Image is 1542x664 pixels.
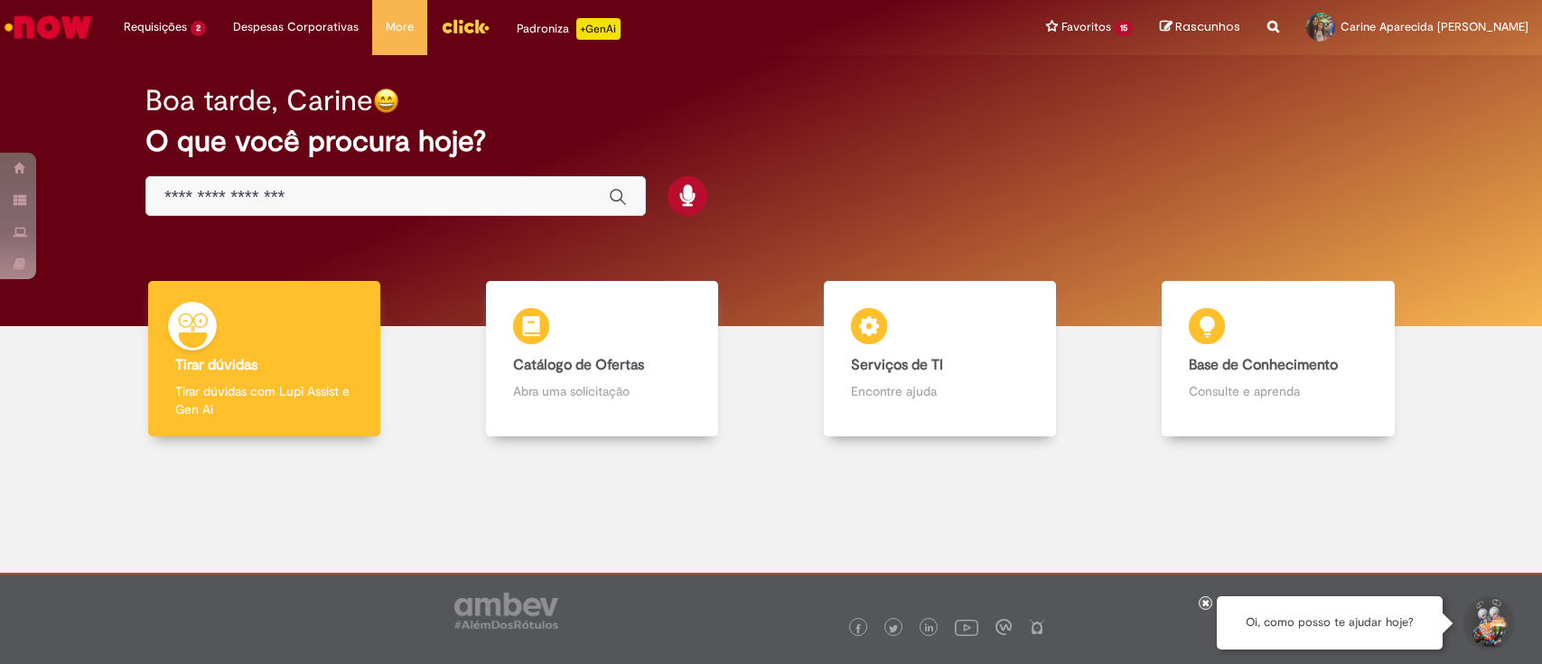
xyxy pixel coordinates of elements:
a: Tirar dúvidas Tirar dúvidas com Lupi Assist e Gen Ai [95,281,433,437]
h2: Boa tarde, Carine [145,85,373,117]
span: Rascunhos [1175,18,1240,35]
p: Consulte e aprenda [1189,382,1367,400]
h2: O que você procura hoje? [145,126,1397,157]
img: logo_footer_workplace.png [995,619,1012,635]
p: Abra uma solicitação [513,382,691,400]
a: Catálogo de Ofertas Abra uma solicitação [433,281,771,437]
img: logo_footer_facebook.png [854,624,863,633]
img: logo_footer_linkedin.png [925,623,934,634]
span: 15 [1115,21,1133,36]
img: logo_footer_ambev_rotulo_gray.png [454,593,558,629]
img: happy-face.png [373,88,399,114]
span: More [386,18,414,36]
a: Base de Conhecimento Consulte e aprenda [1109,281,1447,437]
p: +GenAi [576,18,621,40]
div: Padroniza [517,18,621,40]
span: Requisições [124,18,187,36]
p: Encontre ajuda [851,382,1029,400]
span: Carine Aparecida [PERSON_NAME] [1341,19,1528,34]
a: Serviços de TI Encontre ajuda [771,281,1109,437]
img: ServiceNow [2,9,95,45]
b: Catálogo de Ofertas [513,356,644,374]
b: Tirar dúvidas [175,356,257,374]
img: logo_footer_twitter.png [889,624,898,633]
img: click_logo_yellow_360x200.png [441,13,490,40]
img: logo_footer_youtube.png [955,615,978,639]
div: Oi, como posso te ajudar hoje? [1217,596,1443,650]
span: 2 [191,21,206,36]
img: logo_footer_naosei.png [1029,619,1045,635]
a: Rascunhos [1160,19,1240,36]
span: Favoritos [1061,18,1111,36]
b: Base de Conhecimento [1189,356,1338,374]
p: Tirar dúvidas com Lupi Assist e Gen Ai [175,382,353,418]
button: Iniciar Conversa de Suporte [1461,596,1515,650]
b: Serviços de TI [851,356,943,374]
span: Despesas Corporativas [233,18,359,36]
